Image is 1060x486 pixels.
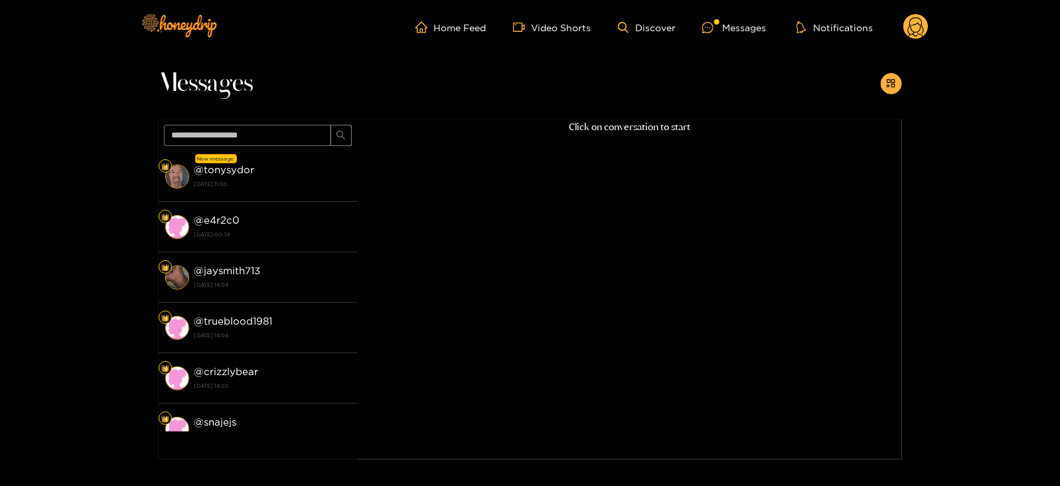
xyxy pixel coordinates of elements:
[161,163,169,171] img: Fan Level
[513,21,532,33] span: video-camera
[618,22,676,33] a: Discover
[702,20,766,35] div: Messages
[165,266,189,289] img: conversation
[194,228,351,240] strong: [DATE] 00:38
[165,215,189,239] img: conversation
[194,164,255,175] strong: @ tonysydor
[416,21,434,33] span: home
[358,120,902,135] p: Click on conversation to start
[161,213,169,221] img: Fan Level
[194,380,351,392] strong: [DATE] 14:02
[194,366,259,377] strong: @ crizzlybear
[331,125,352,146] button: search
[161,415,169,423] img: Fan Level
[513,21,591,33] a: Video Shorts
[194,265,261,276] strong: @ jaysmith713
[165,417,189,441] img: conversation
[194,416,237,428] strong: @ snajejs
[793,21,877,34] button: Notifications
[886,78,896,90] span: appstore-add
[161,264,169,272] img: Fan Level
[194,430,351,442] strong: [DATE] 14:01
[416,21,487,33] a: Home Feed
[195,154,237,163] div: New message
[161,364,169,372] img: Fan Level
[159,68,254,100] span: Messages
[161,314,169,322] img: Fan Level
[194,279,351,291] strong: [DATE] 14:04
[194,214,240,226] strong: @ e4r2c0
[165,316,189,340] img: conversation
[165,366,189,390] img: conversation
[194,178,351,190] strong: [DATE] 11:05
[165,165,189,189] img: conversation
[881,73,902,94] button: appstore-add
[336,130,346,141] span: search
[194,329,351,341] strong: [DATE] 14:04
[194,315,273,327] strong: @ trueblood1981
